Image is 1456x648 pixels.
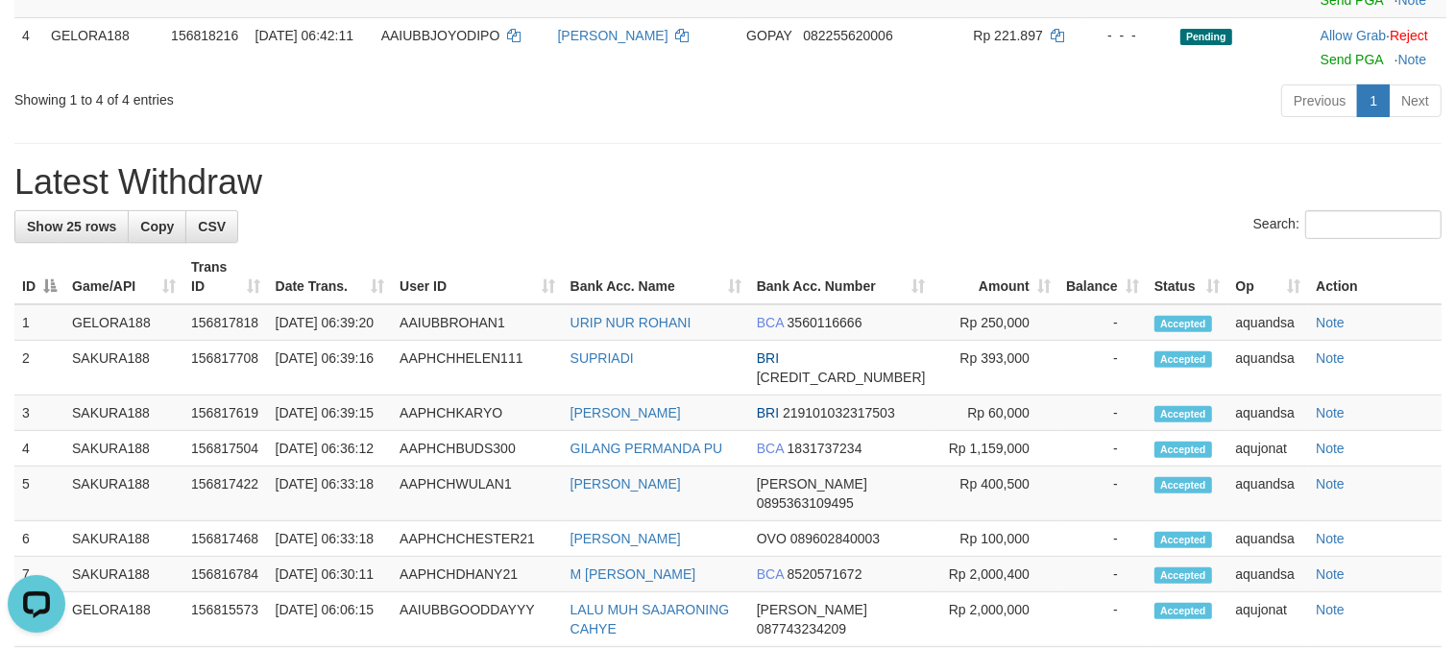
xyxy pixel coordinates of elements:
[1154,351,1212,368] span: Accepted
[1316,441,1345,456] a: Note
[1058,304,1147,341] td: -
[1316,350,1345,366] a: Note
[1281,84,1358,117] a: Previous
[392,557,562,592] td: AAPHCHDHANY21
[64,304,183,341] td: GELORA188
[570,405,681,420] a: [PERSON_NAME]
[757,370,926,385] span: Copy 585601004967533 to clipboard
[1058,431,1147,467] td: -
[1321,52,1383,67] a: Send PGA
[1058,341,1147,396] td: -
[1228,467,1309,521] td: aquandsa
[934,521,1058,557] td: Rp 100,000
[183,396,268,431] td: 156817619
[934,557,1058,592] td: Rp 2,000,400
[27,219,116,234] span: Show 25 rows
[1316,476,1345,492] a: Note
[64,341,183,396] td: SAKURA188
[1308,250,1442,304] th: Action
[757,531,787,546] span: OVO
[1058,250,1147,304] th: Balance: activate to sort column ascending
[1154,532,1212,548] span: Accepted
[934,431,1058,467] td: Rp 1,159,000
[64,557,183,592] td: SAKURA188
[746,28,791,43] span: GOPAY
[64,431,183,467] td: SAKURA188
[974,28,1043,43] span: Rp 221.897
[757,441,784,456] span: BCA
[1228,250,1309,304] th: Op: activate to sort column ascending
[14,163,1442,202] h1: Latest Withdraw
[757,602,867,617] span: [PERSON_NAME]
[749,250,934,304] th: Bank Acc. Number: activate to sort column ascending
[268,250,393,304] th: Date Trans.: activate to sort column ascending
[64,467,183,521] td: SAKURA188
[934,467,1058,521] td: Rp 400,500
[1316,566,1345,582] a: Note
[934,250,1058,304] th: Amount: activate to sort column ascending
[757,566,784,582] span: BCA
[757,621,846,636] span: Copy 087743234209 to clipboard
[140,219,174,234] span: Copy
[934,304,1058,341] td: Rp 250,000
[128,210,186,243] a: Copy
[1154,316,1212,332] span: Accepted
[570,566,696,582] a: M [PERSON_NAME]
[1398,52,1427,67] a: Note
[268,467,393,521] td: [DATE] 06:33:18
[1058,396,1147,431] td: -
[1058,557,1147,592] td: -
[1321,28,1386,43] a: Allow Grab
[14,467,64,521] td: 5
[183,592,268,647] td: 156815573
[14,83,593,109] div: Showing 1 to 4 of 4 entries
[1228,592,1309,647] td: aqujonat
[171,28,238,43] span: 156818216
[788,315,862,330] span: Copy 3560116666 to clipboard
[1316,315,1345,330] a: Note
[268,341,393,396] td: [DATE] 06:39:16
[268,521,393,557] td: [DATE] 06:33:18
[185,210,238,243] a: CSV
[14,17,43,77] td: 4
[268,592,393,647] td: [DATE] 06:06:15
[934,396,1058,431] td: Rp 60,000
[1316,602,1345,617] a: Note
[14,210,129,243] a: Show 25 rows
[64,250,183,304] th: Game/API: activate to sort column ascending
[183,304,268,341] td: 156817818
[183,467,268,521] td: 156817422
[64,396,183,431] td: SAKURA188
[1092,26,1165,45] div: - - -
[1058,592,1147,647] td: -
[788,566,862,582] span: Copy 8520571672 to clipboard
[788,441,862,456] span: Copy 1831737234 to clipboard
[790,531,880,546] span: Copy 089602840003 to clipboard
[392,304,562,341] td: AAIUBBROHAN1
[64,592,183,647] td: GELORA188
[43,17,163,77] td: GELORA188
[1253,210,1442,239] label: Search:
[570,531,681,546] a: [PERSON_NAME]
[14,557,64,592] td: 7
[803,28,892,43] span: Copy 082255620006 to clipboard
[14,341,64,396] td: 2
[1154,442,1212,458] span: Accepted
[1228,341,1309,396] td: aquandsa
[1228,557,1309,592] td: aquandsa
[8,8,65,65] button: Open LiveChat chat widget
[934,592,1058,647] td: Rp 2,000,000
[64,521,183,557] td: SAKURA188
[183,431,268,467] td: 156817504
[268,304,393,341] td: [DATE] 06:39:20
[1321,28,1390,43] span: ·
[14,521,64,557] td: 6
[1154,406,1212,422] span: Accepted
[558,28,668,43] a: [PERSON_NAME]
[757,476,867,492] span: [PERSON_NAME]
[183,250,268,304] th: Trans ID: activate to sort column ascending
[1154,477,1212,493] span: Accepted
[783,405,895,420] span: Copy 219101032317503 to clipboard
[392,250,562,304] th: User ID: activate to sort column ascending
[1305,210,1442,239] input: Search:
